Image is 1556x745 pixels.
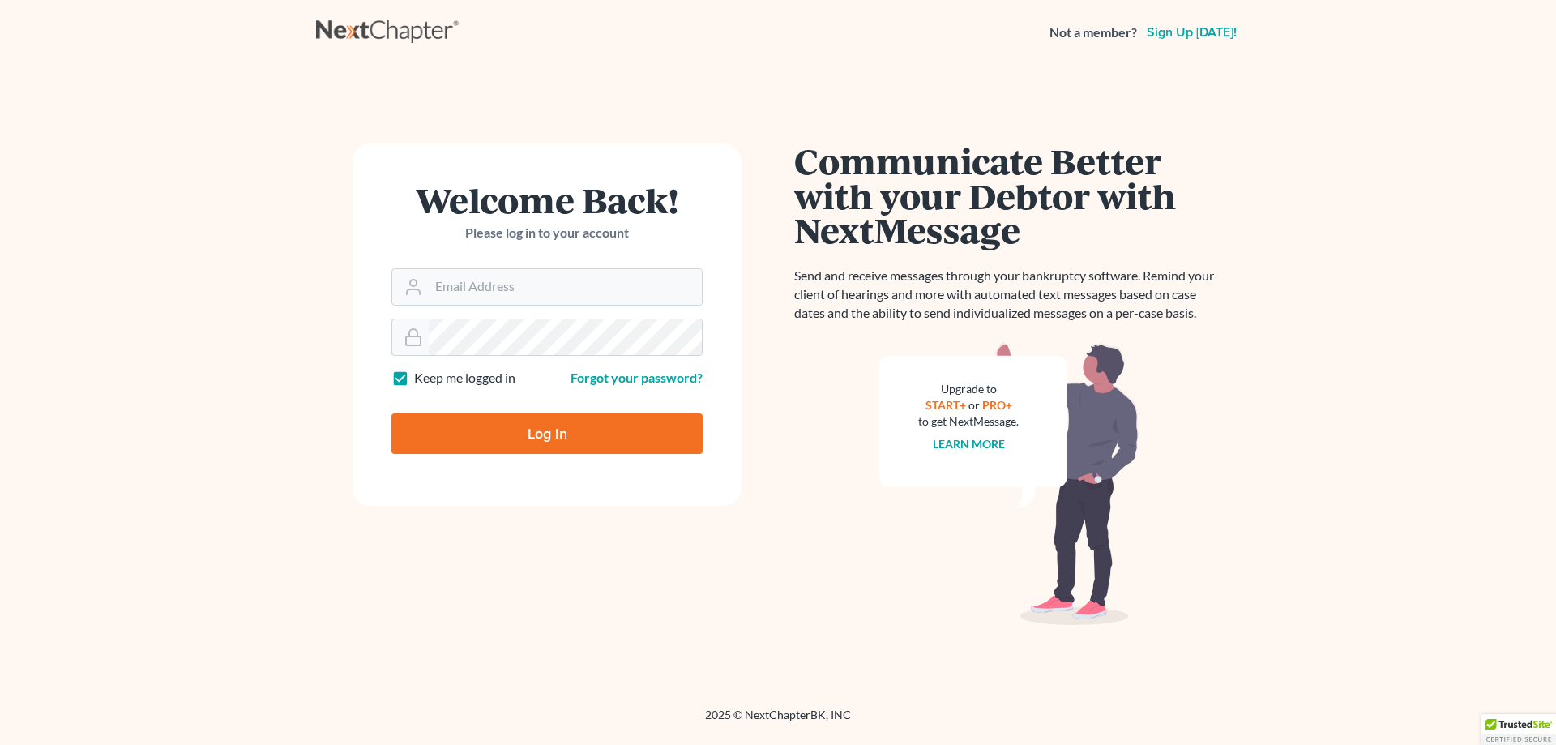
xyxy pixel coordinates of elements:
[794,143,1224,247] h1: Communicate Better with your Debtor with NextMessage
[933,437,1005,451] a: Learn more
[918,413,1019,430] div: to get NextMessage.
[429,269,702,305] input: Email Address
[414,369,515,387] label: Keep me logged in
[391,413,703,454] input: Log In
[391,224,703,242] p: Please log in to your account
[316,707,1240,736] div: 2025 © NextChapterBK, INC
[794,267,1224,323] p: Send and receive messages through your bankruptcy software. Remind your client of hearings and mo...
[391,182,703,217] h1: Welcome Back!
[968,398,980,412] span: or
[879,342,1139,626] img: nextmessage_bg-59042aed3d76b12b5cd301f8e5b87938c9018125f34e5fa2b7a6b67550977c72.svg
[925,398,966,412] a: START+
[571,370,703,385] a: Forgot your password?
[1049,24,1137,42] strong: Not a member?
[982,398,1012,412] a: PRO+
[1143,26,1240,39] a: Sign up [DATE]!
[918,381,1019,397] div: Upgrade to
[1481,714,1556,745] div: TrustedSite Certified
